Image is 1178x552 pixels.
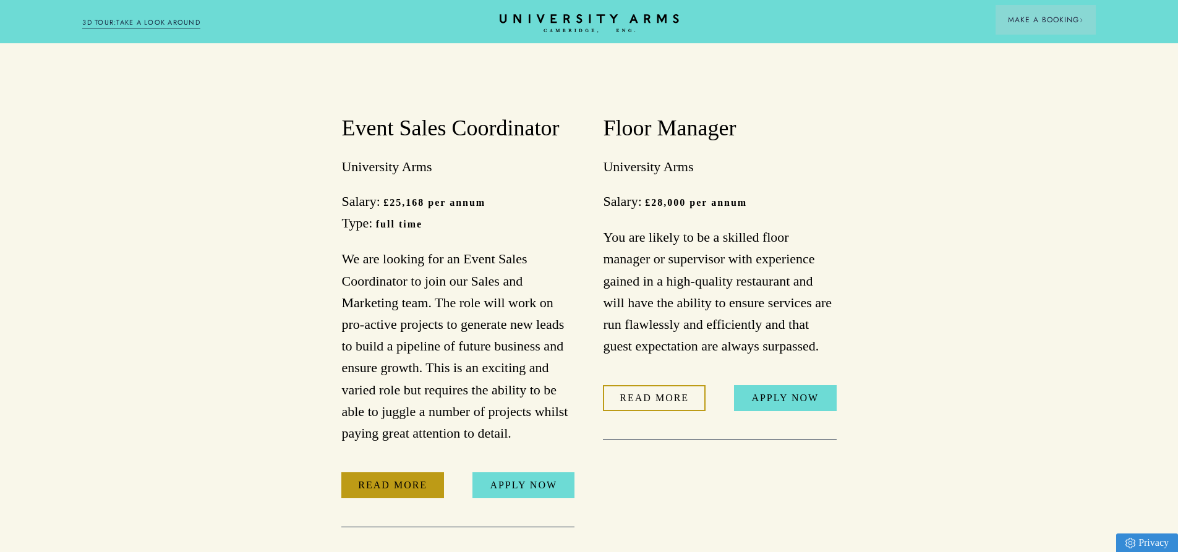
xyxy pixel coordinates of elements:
span: Type: [341,215,372,231]
p: We are looking for an Event Sales Coordinator to join our Sales and Marketing team. The role will... [341,248,574,444]
span: Salary: [341,193,380,209]
span: £28,000 per annum [645,197,747,208]
a: 3D TOUR:TAKE A LOOK AROUND [82,17,200,28]
a: Apply Now [472,472,575,498]
img: Arrow icon [1079,18,1083,22]
p: University Arms [603,158,836,176]
h3: Event Sales Coordinator [341,114,574,143]
a: Privacy [1116,533,1178,552]
p: University Arms [341,158,574,176]
a: Read More [341,472,444,498]
span: £25,168 per annum [383,197,485,208]
a: Apply Now [734,385,837,411]
button: Make a BookingArrow icon [996,5,1096,35]
a: Home [500,14,679,33]
span: Make a Booking [1008,14,1083,25]
span: Salary: [603,193,641,209]
h3: Floor Manager [603,114,836,143]
img: Privacy [1125,538,1135,548]
span: full time [376,219,422,229]
a: Read More [603,385,706,411]
p: You are likely to be a skilled floor manager or supervisor with experience gained in a high-quali... [603,226,836,357]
